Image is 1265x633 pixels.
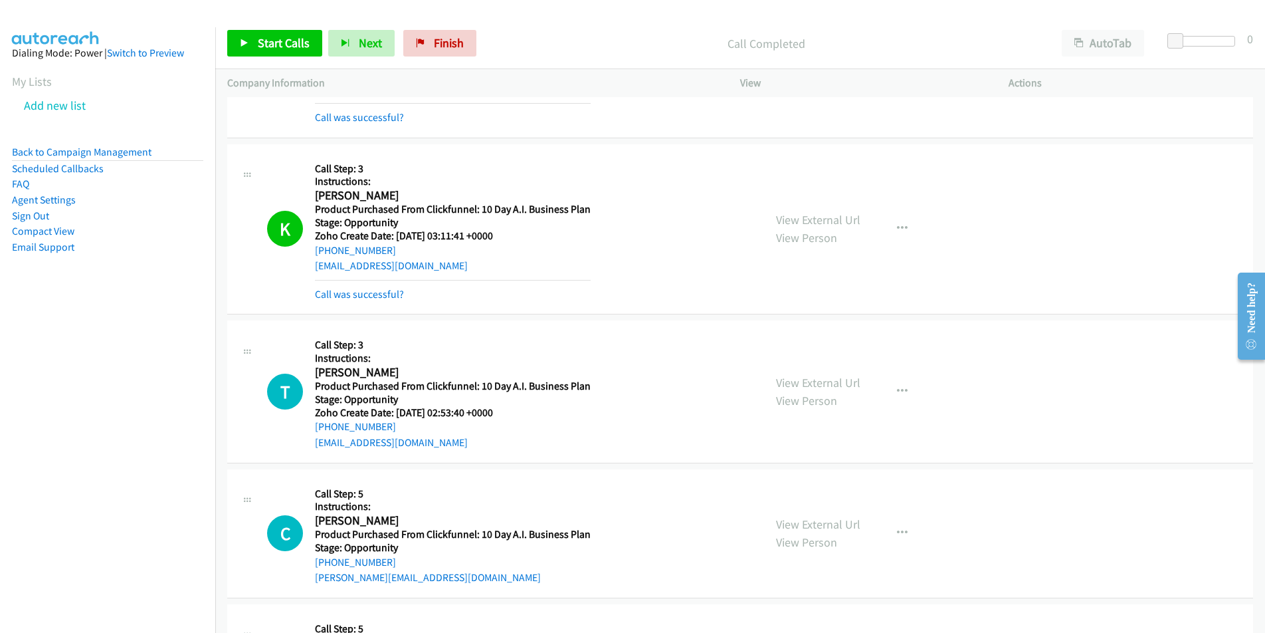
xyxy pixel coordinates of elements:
[315,393,591,406] h5: Stage: Opportunity
[12,209,49,222] a: Sign Out
[1062,30,1144,57] button: AutoTab
[12,193,76,206] a: Agent Settings
[315,288,404,301] a: Call was successful?
[315,420,396,433] a: [PHONE_NUMBER]
[12,178,29,190] a: FAQ
[315,541,591,555] h5: Stage: Opportunity
[776,230,837,245] a: View Person
[227,75,716,91] p: Company Information
[12,162,104,175] a: Scheduled Callbacks
[315,352,591,365] h5: Instructions:
[315,188,586,203] h2: [PERSON_NAME]
[315,338,591,352] h5: Call Step: 3
[267,515,303,551] h1: C
[12,45,203,61] div: Dialing Mode: Power |
[776,393,837,408] a: View Person
[315,487,591,501] h5: Call Step: 5
[776,535,837,550] a: View Person
[403,30,476,57] a: Finish
[315,259,468,272] a: [EMAIL_ADDRESS][DOMAIN_NAME]
[315,380,591,393] h5: Product Purchased From Clickfunnel: 10 Day A.I. Business Plan
[24,98,86,113] a: Add new list
[315,175,591,188] h5: Instructions:
[315,162,591,176] h5: Call Step: 3
[315,244,396,257] a: [PHONE_NUMBER]
[315,203,591,216] h5: Product Purchased From Clickfunnel: 10 Day A.I. Business Plan
[776,375,860,390] a: View External Url
[267,374,303,410] h1: T
[328,30,395,57] button: Next
[315,111,404,124] a: Call was successful?
[12,225,74,237] a: Compact View
[315,513,586,529] h2: [PERSON_NAME]
[12,241,74,253] a: Email Support
[315,365,586,380] h2: [PERSON_NAME]
[315,556,396,569] a: [PHONE_NUMBER]
[1226,263,1265,369] iframe: Resource Center
[776,517,860,532] a: View External Url
[434,35,464,51] span: Finish
[776,212,860,227] a: View External Url
[267,515,303,551] div: The call is yet to be attempted
[315,436,468,449] a: [EMAIL_ADDRESS][DOMAIN_NAME]
[315,216,591,229] h5: Stage: Opportunity
[315,500,591,513] h5: Instructions:
[315,571,541,584] a: [PERSON_NAME][EMAIL_ADDRESS][DOMAIN_NAME]
[315,528,591,541] h5: Product Purchased From Clickfunnel: 10 Day A.I. Business Plan
[494,35,1038,53] p: Call Completed
[12,74,52,89] a: My Lists
[258,35,310,51] span: Start Calls
[1009,75,1253,91] p: Actions
[315,406,591,420] h5: Zoho Create Date: [DATE] 02:53:40 +0000
[267,211,303,247] h1: K
[227,30,322,57] a: Start Calls
[359,35,382,51] span: Next
[267,374,303,410] div: The call is yet to be attempted
[740,75,985,91] p: View
[315,229,591,243] h5: Zoho Create Date: [DATE] 03:11:41 +0000
[12,146,151,158] a: Back to Campaign Management
[1174,36,1235,47] div: Delay between calls (in seconds)
[107,47,184,59] a: Switch to Preview
[1247,30,1253,48] div: 0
